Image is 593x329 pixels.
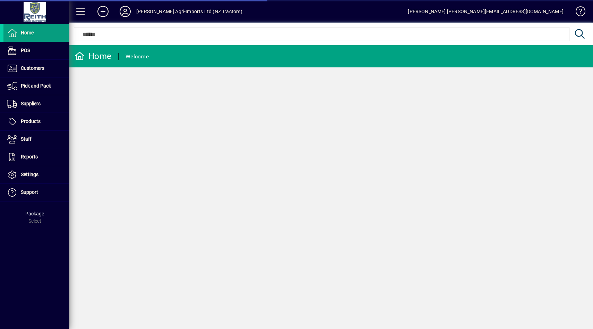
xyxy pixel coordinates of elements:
[25,211,44,216] span: Package
[136,6,242,17] div: [PERSON_NAME] Agri-Imports Ltd (NZ Tractors)
[75,51,111,62] div: Home
[21,65,44,71] span: Customers
[570,1,584,24] a: Knowledge Base
[3,42,69,59] a: POS
[21,118,41,124] span: Products
[3,77,69,95] a: Pick and Pack
[408,6,564,17] div: [PERSON_NAME] [PERSON_NAME][EMAIL_ADDRESS][DOMAIN_NAME]
[3,184,69,201] a: Support
[21,172,38,177] span: Settings
[21,30,34,35] span: Home
[92,5,114,18] button: Add
[3,95,69,113] a: Suppliers
[21,83,51,89] span: Pick and Pack
[3,131,69,148] a: Staff
[3,60,69,77] a: Customers
[21,101,41,106] span: Suppliers
[126,51,149,62] div: Welcome
[3,113,69,130] a: Products
[21,48,30,53] span: POS
[3,148,69,166] a: Reports
[21,154,38,159] span: Reports
[21,189,38,195] span: Support
[114,5,136,18] button: Profile
[21,136,32,142] span: Staff
[3,166,69,183] a: Settings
